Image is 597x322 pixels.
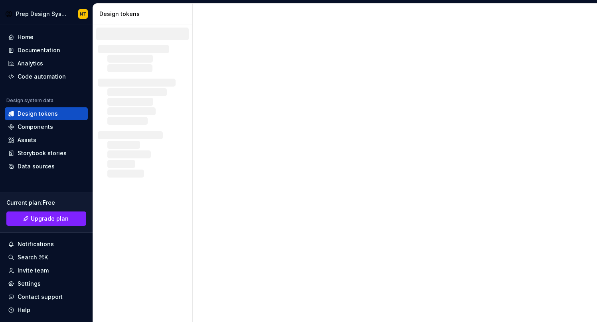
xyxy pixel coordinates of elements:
[5,160,88,173] a: Data sources
[18,110,58,118] div: Design tokens
[99,10,189,18] div: Design tokens
[18,149,67,157] div: Storybook stories
[2,5,91,22] button: Prep Design SystemNT
[5,251,88,264] button: Search ⌘K
[18,73,66,81] div: Code automation
[6,97,53,104] div: Design system data
[5,277,88,290] a: Settings
[5,107,88,120] a: Design tokens
[80,11,86,17] div: NT
[18,280,41,288] div: Settings
[16,10,67,18] div: Prep Design System
[18,136,36,144] div: Assets
[18,240,54,248] div: Notifications
[5,121,88,133] a: Components
[6,211,86,226] button: Upgrade plan
[18,293,63,301] div: Contact support
[5,134,88,146] a: Assets
[5,147,88,160] a: Storybook stories
[18,267,49,275] div: Invite team
[18,46,60,54] div: Documentation
[5,264,88,277] a: Invite team
[18,59,43,67] div: Analytics
[6,199,86,207] div: Current plan : Free
[18,306,30,314] div: Help
[5,44,88,57] a: Documentation
[5,304,88,316] button: Help
[5,31,88,43] a: Home
[18,162,55,170] div: Data sources
[18,253,48,261] div: Search ⌘K
[5,57,88,70] a: Analytics
[31,215,69,223] span: Upgrade plan
[5,290,88,303] button: Contact support
[5,238,88,251] button: Notifications
[18,33,34,41] div: Home
[18,123,53,131] div: Components
[5,70,88,83] a: Code automation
